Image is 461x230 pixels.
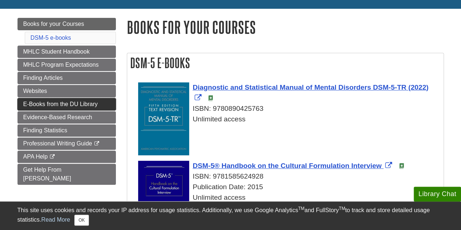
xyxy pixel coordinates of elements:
[74,215,89,226] button: Close
[41,217,70,223] a: Read More
[138,182,440,192] div: Publication Date: 2015
[193,162,382,169] span: DSM-5® Handbook on the Cultural Formulation Interview
[23,75,63,81] span: Finding Articles
[23,21,84,27] span: Books for your Courses
[127,53,444,73] h2: DSM-5 e-books
[17,151,116,163] a: APA Help
[31,35,71,41] a: DSM-5 e-books
[138,192,440,203] div: Unlimited access
[23,48,90,55] span: MHLC Student Handbook
[414,187,461,202] button: Library Chat
[17,206,444,226] div: This site uses cookies and records your IP address for usage statistics. Additionally, we use Goo...
[23,153,48,160] span: APA Help
[17,46,116,58] a: MHLC Student Handbook
[23,88,47,94] span: Websites
[193,162,394,169] a: Link opens in new window
[138,171,440,182] div: ISBN: 9781585624928
[17,85,116,97] a: Websites
[17,164,116,185] a: Get Help From [PERSON_NAME]
[17,72,116,84] a: Finding Articles
[138,82,189,155] img: Cover Art
[17,59,116,71] a: MHLC Program Expectations
[17,18,116,185] div: Guide Page Menu
[298,206,304,211] sup: TM
[94,141,100,146] i: This link opens in a new window
[23,101,98,107] span: E-Books from the DU Library
[127,18,444,36] h1: Books for your Courses
[23,167,71,182] span: Get Help From [PERSON_NAME]
[138,114,440,125] div: Unlimited access
[23,62,99,68] span: MHLC Program Expectations
[17,124,116,137] a: Finding Statistics
[49,155,55,159] i: This link opens in a new window
[208,95,214,101] img: e-Book
[23,114,92,120] span: Evidence-Based Research
[193,83,429,102] a: Link opens in new window
[23,140,92,147] span: Professional Writing Guide
[17,111,116,124] a: Evidence-Based Research
[193,83,429,91] span: Diagnostic and Statistical Manual of Mental Disorders DSM-5-TR (2022)
[17,98,116,110] a: E-Books from the DU Library
[17,137,116,150] a: Professional Writing Guide
[17,18,116,30] a: Books for your Courses
[399,163,405,169] img: e-Book
[138,104,440,114] div: ISBN: 9780890425763
[339,206,345,211] sup: TM
[23,127,67,133] span: Finding Statistics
